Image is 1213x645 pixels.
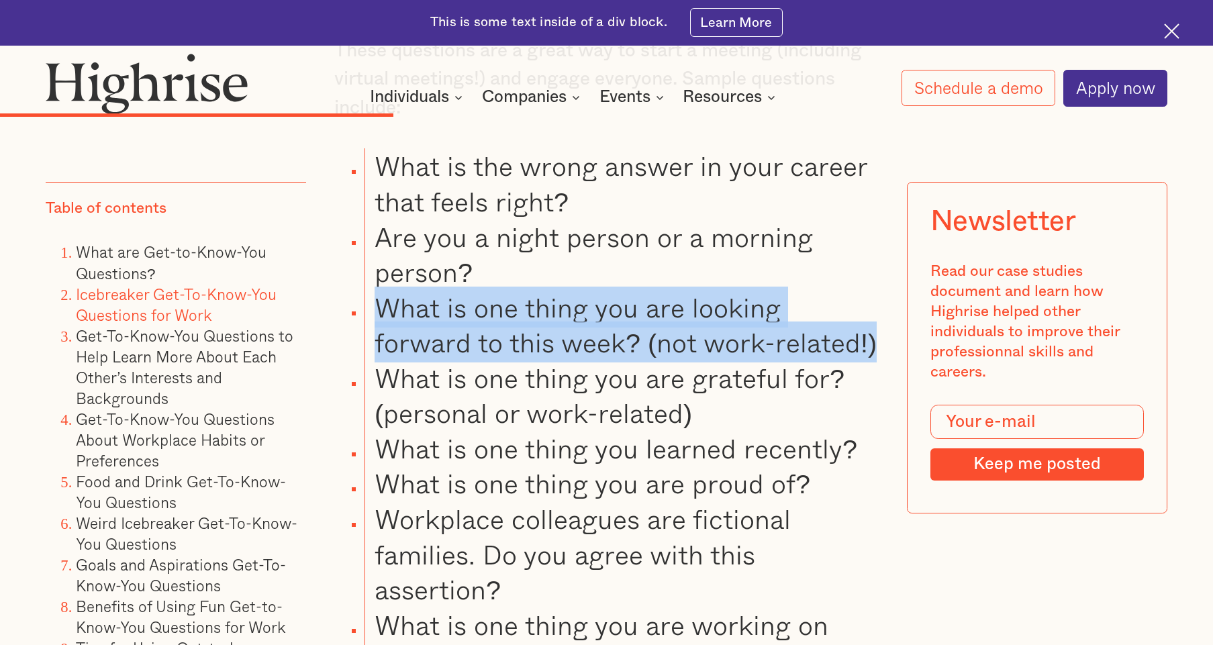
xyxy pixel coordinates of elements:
[599,89,668,105] div: Events
[930,405,1144,439] input: Your e-mail
[690,8,783,37] a: Learn More
[76,511,297,556] a: Weird Icebreaker Get-To-Know-You Questions
[430,13,667,32] div: This is some text inside of a div block.
[76,470,286,514] a: Food and Drink Get-To-Know-You Questions
[76,240,266,285] a: What are Get-to-Know-You Questions?
[365,466,879,501] li: What is one thing you are proud of?
[599,89,650,105] div: Events
[76,553,286,597] a: Goals and Aspirations Get-To-Know-You Questions
[76,282,277,326] a: Icebreaker Get-To-Know-You Questions for Work
[370,89,467,105] div: Individuals
[482,89,584,105] div: Companies
[482,89,567,105] div: Companies
[683,89,779,105] div: Resources
[902,70,1056,106] a: Schedule a demo
[1063,70,1168,107] a: Apply now
[76,595,286,639] a: Benefits of Using Fun Get-to-Know-You Questions for Work
[365,431,879,466] li: What is one thing you learned recently?
[930,448,1144,480] input: Keep me posted
[76,324,293,410] a: Get-To-Know-You Questions to Help Learn More About Each Other’s Interests and Backgrounds
[46,198,166,218] div: Table of contents
[46,53,248,114] img: Highrise logo
[930,405,1144,480] form: Modal Form
[683,89,762,105] div: Resources
[365,501,879,607] li: Workplace colleagues are fictional families. Do you agree with this assertion?
[365,360,879,431] li: What is one thing you are grateful for? (personal or work-related)
[365,290,879,360] li: What is one thing you are looking forward to this week? (not work-related!)
[370,89,449,105] div: Individuals
[1164,23,1179,39] img: Cross icon
[930,205,1076,238] div: Newsletter
[930,261,1144,382] div: Read our case studies document and learn how Highrise helped other individuals to improve their p...
[365,148,879,219] li: What is the wrong answer in your career that feels right?
[365,219,879,290] li: Are you a night person or a morning person?
[76,407,275,473] a: Get-To-Know-You Questions About Workplace Habits or Preferences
